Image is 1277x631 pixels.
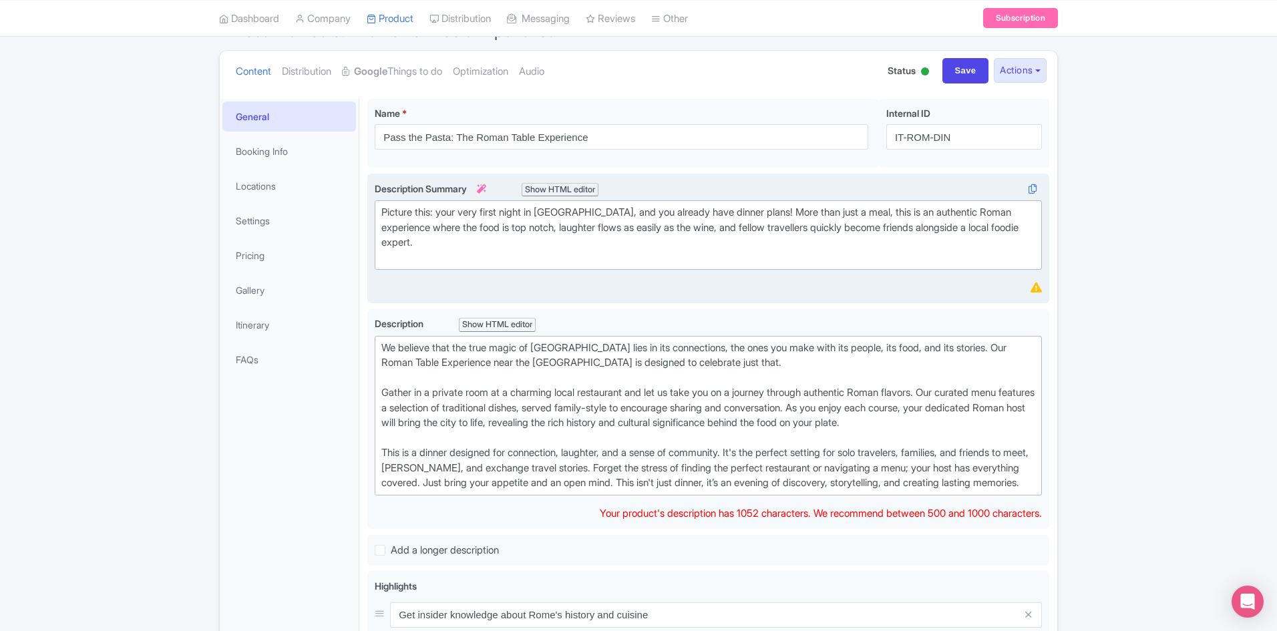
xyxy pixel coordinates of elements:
a: Distribution [282,51,331,93]
div: Your product's description has 1052 characters. We recommend between 500 and 1000 characters. [600,506,1042,521]
a: Content [236,51,271,93]
div: Open Intercom Messenger [1232,586,1264,618]
a: FAQs [222,345,356,375]
span: Pass the Pasta: The Roman Table Experience [235,21,556,41]
a: Booking Info [222,136,356,166]
a: GoogleThings to do [342,51,442,93]
div: Active [918,62,932,83]
a: Itinerary [222,310,356,340]
span: Description Summary [375,183,488,194]
a: Locations [222,171,356,201]
strong: Google [354,64,387,79]
a: Audio [519,51,544,93]
a: Settings [222,206,356,236]
span: Add a longer description [391,544,499,556]
span: Internal ID [886,108,930,119]
a: General [222,101,356,132]
a: Pricing [222,240,356,270]
a: Optimization [453,51,508,93]
div: We believe that the true magic of [GEOGRAPHIC_DATA] lies in its connections, the ones you make wi... [381,341,1035,491]
div: Picture this: your very first night in [GEOGRAPHIC_DATA], and you already have dinner plans! More... [381,205,1035,265]
a: Gallery [222,275,356,305]
input: Save [942,58,989,83]
div: Show HTML editor [522,183,598,197]
span: Highlights [375,580,417,592]
a: Subscription [983,8,1058,28]
span: Description [375,318,425,329]
span: Name [375,108,400,119]
span: Status [888,63,916,77]
div: Show HTML editor [459,318,536,332]
button: Actions [994,58,1047,83]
